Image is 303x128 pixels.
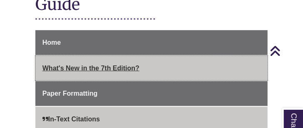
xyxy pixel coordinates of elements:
span: Paper Formatting [42,90,97,97]
span: In-Text Citations [42,116,100,123]
span: What's New in the 7th Edition? [42,65,139,72]
a: Paper Formatting [35,81,268,106]
a: Home [35,30,268,55]
a: What's New in the 7th Edition? [35,56,268,81]
a: Back to Top [270,45,301,56]
span: Home [42,39,61,46]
